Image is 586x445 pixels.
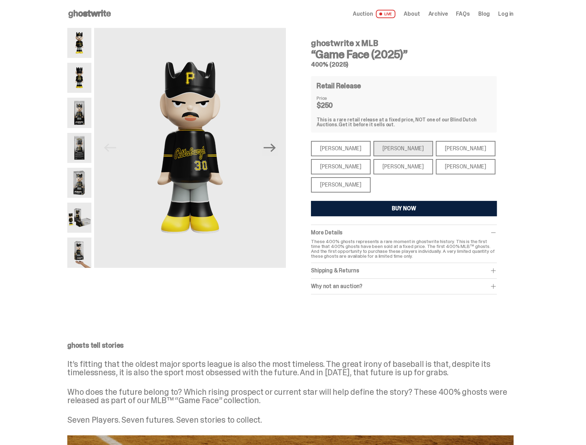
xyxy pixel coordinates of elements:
button: BUY NOW [311,201,497,216]
a: FAQs [456,11,470,17]
img: 04-ghostwrite-mlb-game-face-hero-skenes-02.png [67,133,91,163]
div: Why not an auction? [311,283,497,290]
div: This is a rare retail release at a fixed price, NOT one of our Blind Dutch Auctions. [317,117,491,127]
div: Shipping & Returns [311,267,497,274]
a: Log in [498,11,513,17]
h4: Retail Release [317,82,361,89]
h4: ghostwrite x MLB [311,39,497,47]
div: BUY NOW [392,206,416,211]
span: Get it before it sells out. [338,121,395,128]
div: [PERSON_NAME] [311,141,371,156]
div: [PERSON_NAME] [373,159,433,174]
img: 01-ghostwrite-mlb-game-face-hero-skenes-front.png [67,28,91,58]
img: 02-ghostwrite-mlb-game-face-hero-skenes-back.png [67,63,91,93]
button: Next [262,140,277,156]
span: More Details [311,229,342,236]
img: 05-ghostwrite-mlb-game-face-hero-skenes-03.png [67,168,91,198]
a: Archive [428,11,448,17]
img: 03-ghostwrite-mlb-game-face-hero-skenes-01.png [67,98,91,128]
div: [PERSON_NAME] [436,159,495,174]
a: Blog [478,11,490,17]
span: LIVE [376,10,396,18]
p: Who does the future belong to? Which rising prospect or current star will help define the story? ... [67,388,513,405]
div: [PERSON_NAME] [436,141,495,156]
dd: $250 [317,102,351,109]
img: MLB400ScaleImage.2408-ezgif.com-optipng.png [67,237,91,267]
div: [PERSON_NAME] [311,159,371,174]
img: 01-ghostwrite-mlb-game-face-hero-skenes-front.png [94,28,286,268]
p: It’s fitting that the oldest major sports league is also the most timeless. The great irony of ba... [67,360,513,377]
h5: 400% (2025) [311,61,497,68]
div: [PERSON_NAME] [311,177,371,193]
div: [PERSON_NAME] [373,141,433,156]
p: These 400% ghosts represents a rare moment in ghostwrite history. This is the first time that 400... [311,239,497,258]
a: About [404,11,420,17]
a: Auction LIVE [353,10,395,18]
dt: Price [317,96,351,100]
span: Auction [353,11,373,17]
img: 06-ghostwrite-mlb-game-face-hero-skenes-04.png [67,203,91,233]
p: ghosts tell stories [67,342,513,349]
h3: “Game Face (2025)” [311,49,497,60]
p: Seven Players. Seven futures. Seven stories to collect. [67,416,513,424]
